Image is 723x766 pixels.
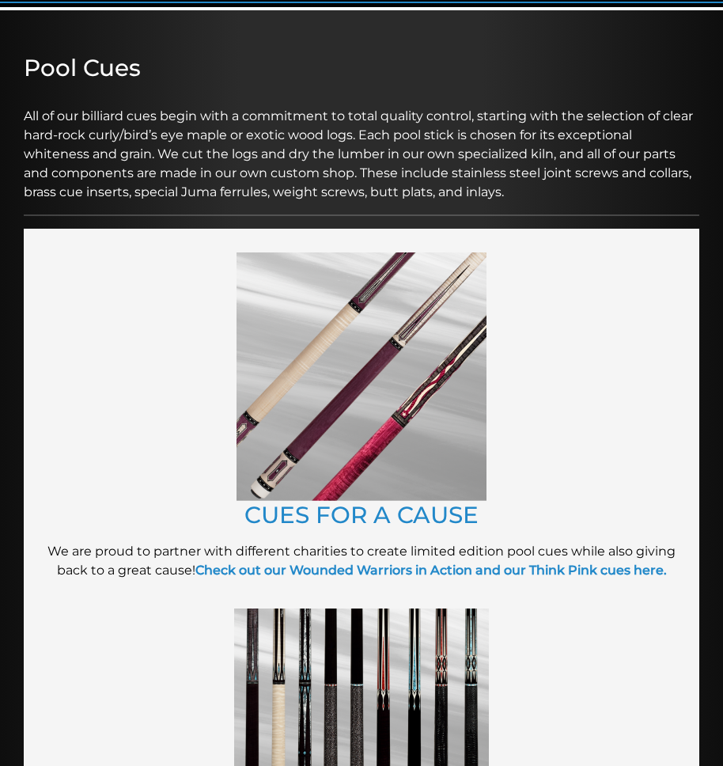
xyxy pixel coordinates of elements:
[47,542,676,580] p: We are proud to partner with different charities to create limited edition pool cues while also g...
[195,563,667,578] a: Check out our Wounded Warriors in Action and our Think Pink cues here.
[24,88,699,202] p: All of our billiard cues begin with a commitment to total quality control, starting with the sele...
[244,501,479,529] a: CUES FOR A CAUSE
[24,54,699,82] h2: Pool Cues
